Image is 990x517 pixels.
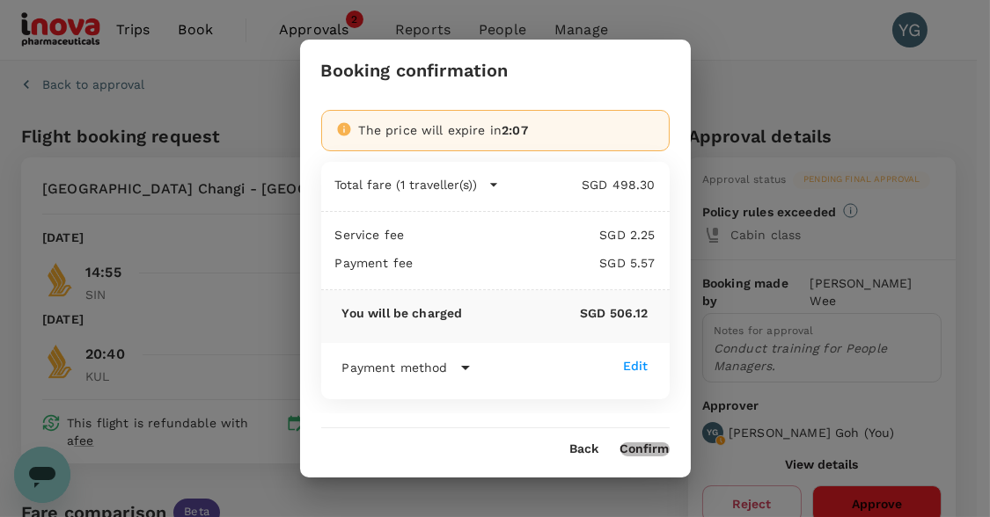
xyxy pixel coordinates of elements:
h3: Booking confirmation [321,61,509,81]
div: Edit [623,357,649,375]
p: Payment fee [335,254,414,272]
p: Total fare (1 traveller(s)) [335,176,478,193]
p: SGD 2.25 [404,226,655,244]
p: SGD 498.30 [499,176,656,193]
p: Payment method [342,359,448,376]
button: Back [570,442,599,456]
p: Service fee [335,226,405,244]
p: SGD 5.57 [413,254,655,272]
div: The price will expire in [359,121,655,139]
button: Total fare (1 traveller(s)) [335,176,499,193]
span: 2:07 [502,123,528,137]
p: SGD 506.12 [462,304,648,322]
button: Confirm [620,442,670,456]
p: You will be charged [342,304,463,322]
